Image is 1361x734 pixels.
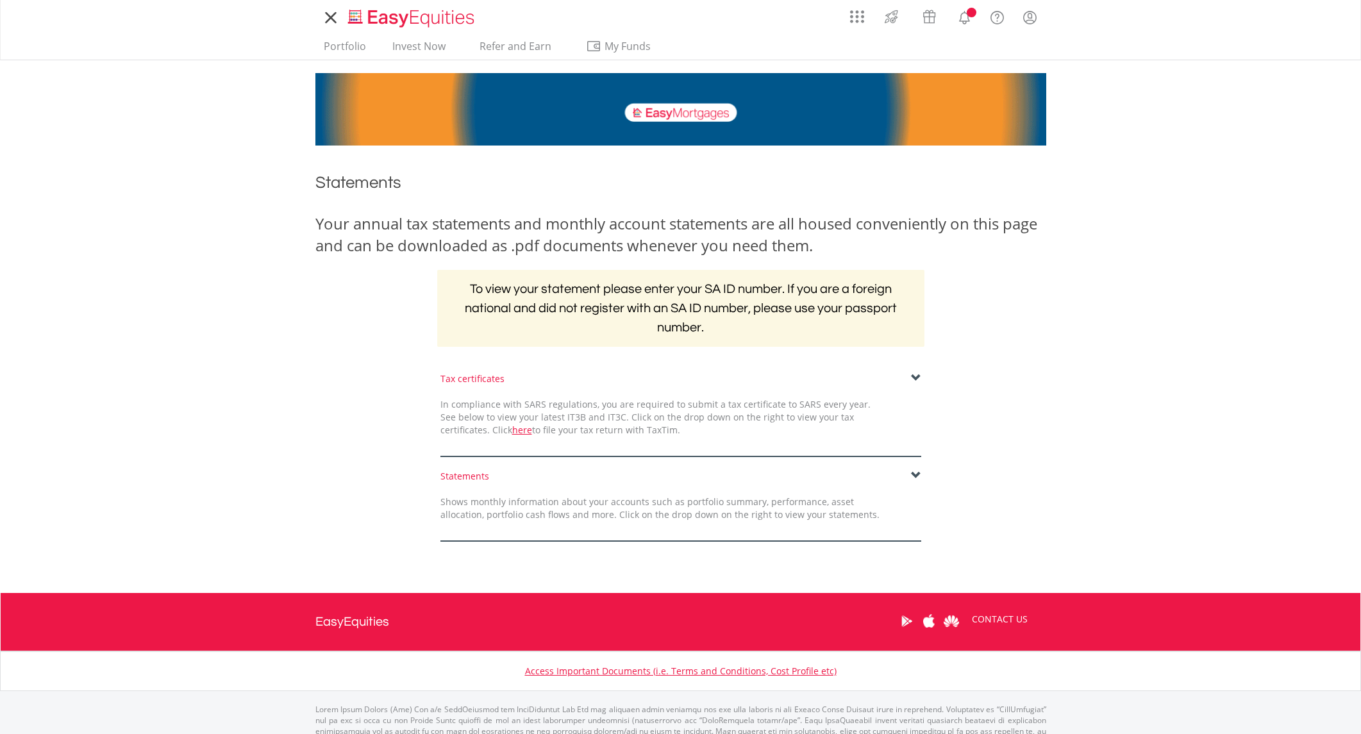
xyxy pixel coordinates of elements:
[910,3,948,27] a: Vouchers
[315,593,389,651] a: EasyEquities
[346,8,480,29] img: EasyEquities_Logo.png
[919,6,940,27] img: vouchers-v2.svg
[343,3,480,29] a: Home page
[948,3,981,29] a: Notifications
[315,174,401,191] span: Statements
[387,40,451,60] a: Invest Now
[896,601,918,641] a: Google Play
[431,496,889,521] div: Shows monthly information about your accounts such as portfolio summary, performance, asset alloc...
[437,270,924,347] h2: To view your statement please enter your SA ID number. If you are a foreign national and did not ...
[319,40,371,60] a: Portfolio
[586,38,670,54] span: My Funds
[512,424,532,436] a: here
[1014,3,1046,31] a: My Profile
[440,372,921,385] div: Tax certificates
[842,3,873,24] a: AppsGrid
[981,3,1014,29] a: FAQ's and Support
[881,6,902,27] img: thrive-v2.svg
[525,665,837,677] a: Access Important Documents (i.e. Terms and Conditions, Cost Profile etc)
[918,601,940,641] a: Apple
[940,601,963,641] a: Huawei
[492,424,680,436] span: Click to file your tax return with TaxTim.
[467,40,565,60] a: Refer and Earn
[315,73,1046,146] img: EasyMortage Promotion Banner
[480,39,551,53] span: Refer and Earn
[440,470,921,483] div: Statements
[963,601,1037,637] a: CONTACT US
[850,10,864,24] img: grid-menu-icon.svg
[315,213,1046,257] div: Your annual tax statements and monthly account statements are all housed conveniently on this pag...
[440,398,871,436] span: In compliance with SARS regulations, you are required to submit a tax certificate to SARS every y...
